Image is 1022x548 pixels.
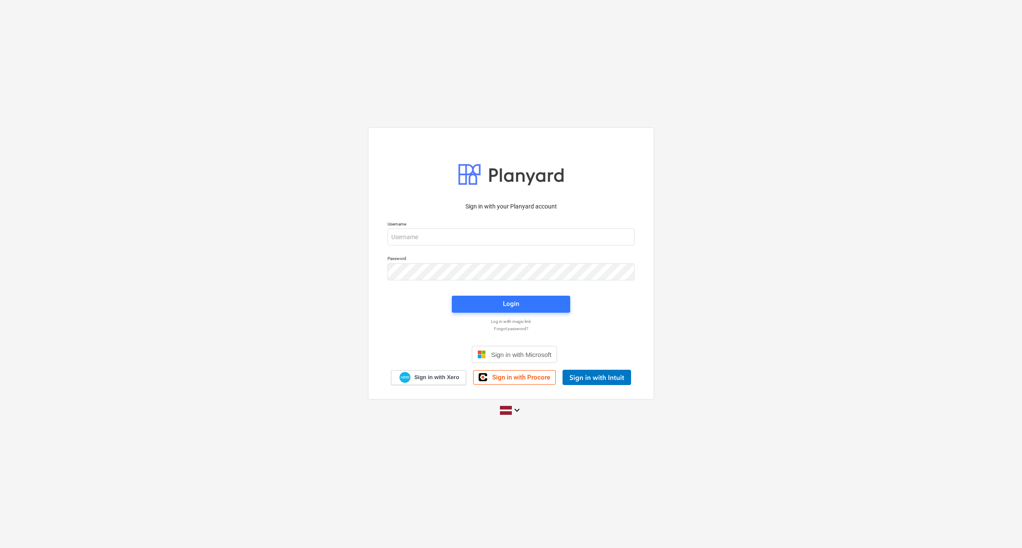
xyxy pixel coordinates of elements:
button: Login [452,296,570,313]
i: keyboard_arrow_down [512,405,522,415]
div: Login [503,298,519,309]
p: Password [388,256,634,263]
a: Forgot password? [383,326,639,331]
span: Sign in with Procore [492,374,550,381]
img: Microsoft logo [477,350,486,359]
img: Xero logo [399,372,411,383]
span: Sign in with Microsoft [491,351,551,358]
p: Username [388,221,634,228]
p: Sign in with your Planyard account [388,202,634,211]
input: Username [388,228,634,245]
a: Log in with magic link [383,319,639,324]
a: Sign in with Procore [473,370,556,385]
span: Sign in with Xero [414,374,459,381]
a: Sign in with Xero [391,370,467,385]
